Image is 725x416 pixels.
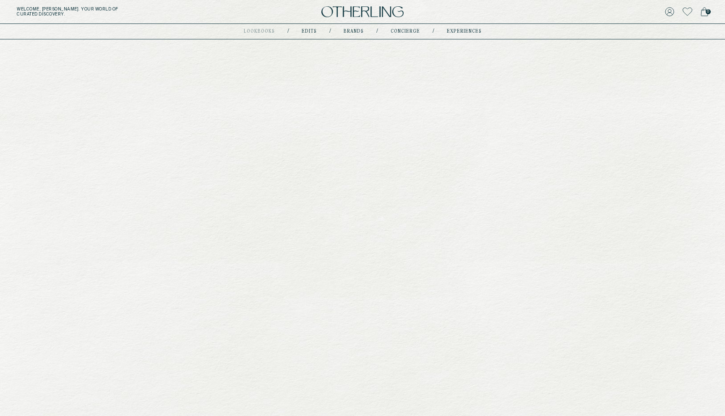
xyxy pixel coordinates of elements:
span: 0 [706,9,711,14]
div: / [329,28,331,35]
div: / [376,28,378,35]
a: concierge [391,29,420,34]
a: lookbooks [244,29,275,34]
a: 0 [701,6,708,18]
h5: Welcome, [PERSON_NAME] . Your world of curated discovery. [17,7,224,17]
div: / [433,28,434,35]
a: Brands [344,29,364,34]
img: logo [321,6,404,18]
a: Edits [302,29,317,34]
div: / [287,28,289,35]
a: experiences [447,29,482,34]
